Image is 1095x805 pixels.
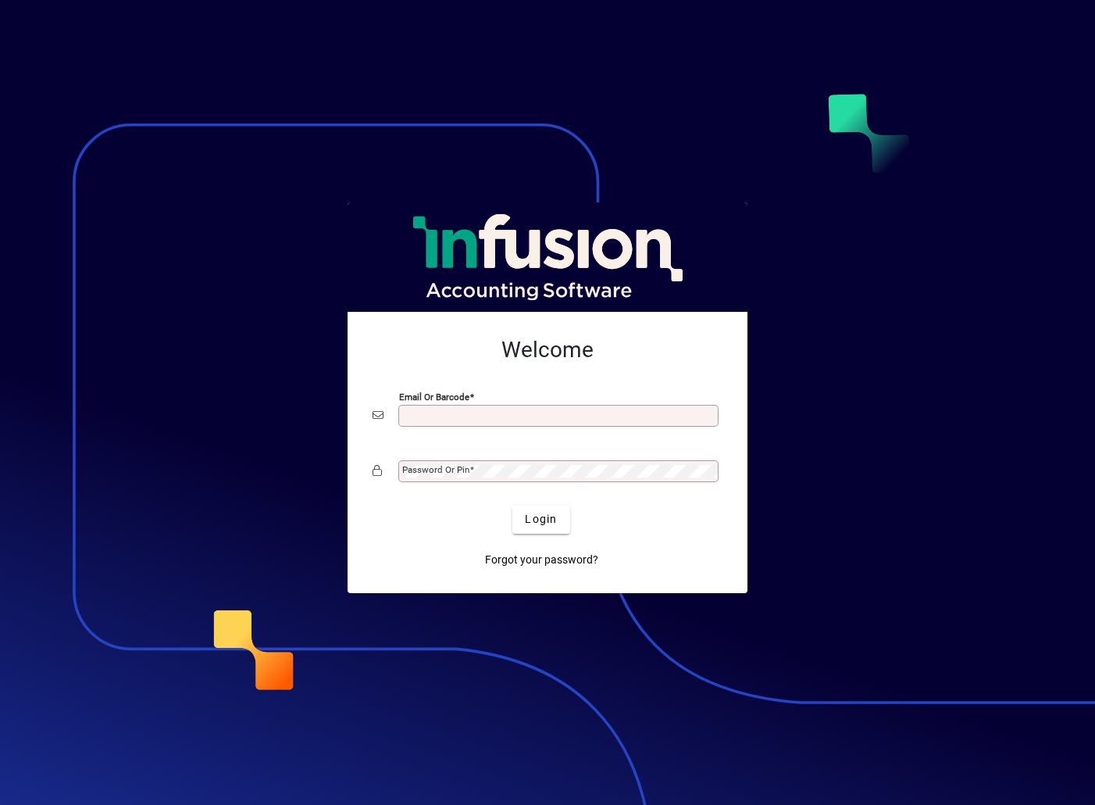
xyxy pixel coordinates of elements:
[402,464,469,475] mat-label: Password or Pin
[512,506,569,534] button: Login
[485,552,598,568] span: Forgot your password?
[479,546,605,574] a: Forgot your password?
[399,391,469,402] mat-label: Email or Barcode
[373,337,722,363] h2: Welcome
[525,511,557,528] span: Login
